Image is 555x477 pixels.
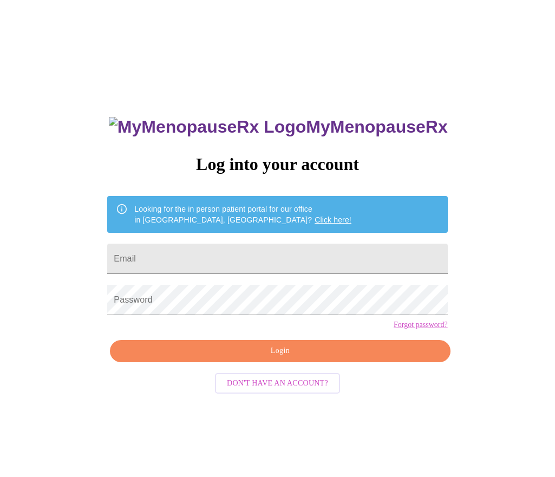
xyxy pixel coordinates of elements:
button: Login [110,340,450,362]
a: Don't have an account? [212,378,343,387]
span: Login [122,344,438,358]
button: Don't have an account? [215,373,340,394]
span: Don't have an account? [227,377,328,390]
h3: Log into your account [107,154,447,174]
div: Looking for the in person patient portal for our office in [GEOGRAPHIC_DATA], [GEOGRAPHIC_DATA]? [134,199,351,230]
h3: MyMenopauseRx [109,117,448,137]
a: Click here! [315,215,351,224]
a: Forgot password? [394,321,448,329]
img: MyMenopauseRx Logo [109,117,306,137]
